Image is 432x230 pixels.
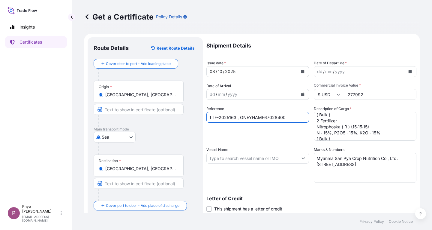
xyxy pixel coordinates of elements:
[217,68,223,75] div: month,
[94,104,184,115] input: Text to appear on certificate
[389,219,413,224] a: Cookie Notice
[323,68,325,75] div: /
[206,196,416,201] p: Letter of Credit
[99,84,112,89] div: Origin
[316,68,323,75] div: day,
[314,83,416,88] span: Commercial Invoice Value
[99,158,121,163] div: Destination
[344,89,416,100] input: Enter amount
[226,91,227,98] div: /
[148,43,197,53] button: Reset Route Details
[94,127,197,132] p: Main transport mode
[314,60,347,66] span: Date of Departure
[206,60,226,66] span: Issue date
[217,91,226,98] div: month,
[156,14,182,20] p: Policy Details
[106,61,171,67] span: Cover door to port - Add loading place
[298,67,307,76] button: Calendar
[22,215,59,222] p: [EMAIL_ADDRESS][DOMAIN_NAME]
[207,153,298,164] input: Type to search vessel name or IMO
[206,83,231,89] span: Date of Arrival
[216,68,217,75] div: /
[216,91,217,98] div: /
[206,37,416,54] p: Shipment Details
[19,39,42,45] p: Certificates
[94,201,187,210] button: Cover port to door - Add place of discharge
[405,67,415,76] button: Calendar
[102,134,109,140] span: Sea
[206,112,309,123] input: Enter booking reference
[94,132,136,143] button: Select transport
[209,91,216,98] div: day,
[298,153,309,164] button: Show suggestions
[298,90,307,99] button: Calendar
[334,68,345,75] div: year,
[359,219,384,224] a: Privacy Policy
[94,44,129,52] p: Route Details
[5,21,67,33] a: Insights
[19,24,35,30] p: Insights
[5,36,67,48] a: Certificates
[105,166,176,172] input: Destination
[22,204,59,214] p: Phyo [PERSON_NAME]
[206,147,228,153] label: Vessel Name
[214,206,282,212] span: This shipment has a letter of credit
[105,92,176,98] input: Origin
[325,68,333,75] div: month,
[224,68,236,75] div: year,
[227,91,238,98] div: year,
[333,68,334,75] div: /
[106,203,179,209] span: Cover port to door - Add place of discharge
[94,59,178,69] button: Cover door to port - Add loading place
[84,12,154,22] p: Get a Certificate
[206,106,224,112] label: Reference
[314,106,351,112] label: Description of Cargo
[12,210,16,216] span: P
[209,68,216,75] div: day,
[157,45,194,51] p: Reset Route Details
[223,68,224,75] div: /
[314,147,344,153] label: Marks & Numbers
[94,178,184,189] input: Text to appear on certificate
